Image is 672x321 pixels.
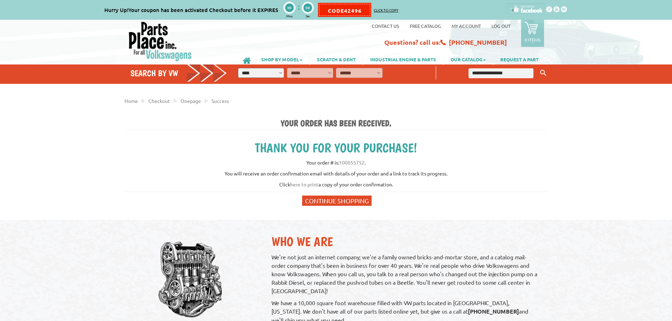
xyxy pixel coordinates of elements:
[290,181,318,187] a: here to print
[538,67,549,79] button: Keyword Search
[372,23,399,29] a: Contact us
[303,2,313,13] div: 00
[271,234,540,249] h2: Who We Are
[104,6,278,14] div: Hurry Up!Your coupon has been activated Checkout before it EXPIRES
[124,118,548,130] h1: Your order has been received.
[505,4,545,14] img: facebook-custom.png
[124,98,138,104] a: Home
[212,98,229,104] a: Success
[493,53,546,65] a: REQUEST A PART
[310,53,363,65] a: SCRATCH & DENT
[124,181,548,188] p: Click a copy of your order confirmation.
[302,14,314,18] div: Sec
[124,140,548,155] h2: Thank you for your purchase!
[271,253,540,295] p: We're not just an internet company; we're a family owned bricks-and-mortar store, and a catalog m...
[254,53,310,65] a: SHOP BY MODEL
[181,98,201,104] a: Onepage
[339,159,365,166] a: 100055752
[444,53,493,65] a: OUR CATALOG
[130,68,227,78] h4: Search by VW
[491,23,511,29] a: Log out
[302,196,372,206] button: Continue Shopping
[452,23,481,29] a: My Account
[124,170,548,177] p: You will receive an order confirmation email with details of your order and a link to track its p...
[525,37,540,43] p: 0 items
[410,23,441,29] a: Free Catalog
[128,21,193,62] img: Parts Place Inc!
[468,308,519,315] strong: [PHONE_NUMBER]
[283,14,295,18] div: Mins
[124,159,548,166] p: Your order # is: .
[284,2,295,13] div: 00
[148,98,170,104] a: Checkout
[370,7,398,13] p: Click to copy
[305,197,369,204] span: Continue Shopping
[521,19,544,47] a: 0 items
[319,4,370,16] div: CODE42496
[363,53,443,65] a: INDUSTRIAL ENGINE & PARTS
